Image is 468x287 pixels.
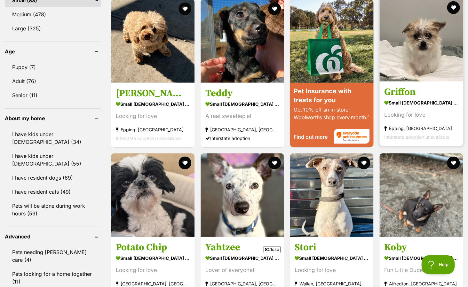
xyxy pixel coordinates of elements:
header: Advanced [5,234,101,239]
div: Interstate adoption [205,134,279,143]
img: Yahtzee - Jack Russell Terrier x Border Collie x Staffordshire Bull Terrier Dog [201,153,284,237]
h3: Teddy [205,87,279,99]
div: Looking for love [116,112,190,120]
strong: small [DEMOGRAPHIC_DATA] Dog [384,98,458,107]
h3: Koby [384,241,458,253]
div: Looking for love [384,111,458,119]
h3: Griffon [384,86,458,98]
strong: Epping, [GEOGRAPHIC_DATA] [116,125,190,134]
div: A real sweetiepie! [205,112,279,120]
a: Puppy (7) [5,60,101,74]
button: favourite [357,157,370,169]
strong: [GEOGRAPHIC_DATA], [GEOGRAPHIC_DATA] [205,125,279,134]
div: Looking for love [116,266,190,275]
strong: small [DEMOGRAPHIC_DATA] Dog [384,253,458,263]
iframe: Advertisement [118,255,351,284]
span: Close [263,246,281,252]
a: I have resident dogs (69) [5,171,101,184]
iframe: Help Scout Beacon - Open [421,255,455,274]
a: Large (325) [5,22,101,35]
img: Potato Chip - Maltese Dog [111,153,194,237]
header: About my home [5,115,101,121]
button: favourite [268,3,281,15]
button: favourite [178,157,191,169]
img: Stori - Whippet Dog [290,153,373,237]
a: Griffon small [DEMOGRAPHIC_DATA] Dog Looking for love Epping, [GEOGRAPHIC_DATA] Interstate adopti... [379,81,463,146]
a: Pets needing [PERSON_NAME] care (4) [5,245,101,267]
button: favourite [447,1,459,14]
span: Interstate adoption unavailable [384,134,449,140]
a: I have resident cats (49) [5,185,101,198]
h3: Stori [295,241,369,253]
a: Medium (478) [5,8,101,21]
h3: Yahtzee [205,241,279,253]
strong: small [DEMOGRAPHIC_DATA] Dog [205,99,279,109]
h3: Potato Chip [116,241,190,253]
strong: Epping, [GEOGRAPHIC_DATA] [384,124,458,133]
h3: [PERSON_NAME] [116,87,190,99]
strong: small [DEMOGRAPHIC_DATA] Dog [116,253,190,263]
a: I have kids under [DEMOGRAPHIC_DATA] (34) [5,128,101,149]
header: Age [5,49,101,54]
button: favourite [178,3,191,15]
div: Fun Little Dude [384,266,458,275]
button: favourite [447,157,459,169]
a: Teddy small [DEMOGRAPHIC_DATA] Dog A real sweetiepie! [GEOGRAPHIC_DATA], [GEOGRAPHIC_DATA] Inters... [201,82,284,147]
a: Senior (11) [5,89,101,102]
a: Adult (76) [5,74,101,88]
strong: small [DEMOGRAPHIC_DATA] Dog [116,99,190,109]
a: I have kids under [DEMOGRAPHIC_DATA] (55) [5,149,101,170]
span: Interstate adoption unavailable [116,136,181,141]
img: Koby - Chihuahua x Australian Kelpie Dog [379,153,463,237]
a: Pets will be alone during work hours (59) [5,199,101,220]
button: favourite [268,157,281,169]
a: [PERSON_NAME] small [DEMOGRAPHIC_DATA] Dog Looking for love Epping, [GEOGRAPHIC_DATA] Interstate ... [111,82,194,147]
